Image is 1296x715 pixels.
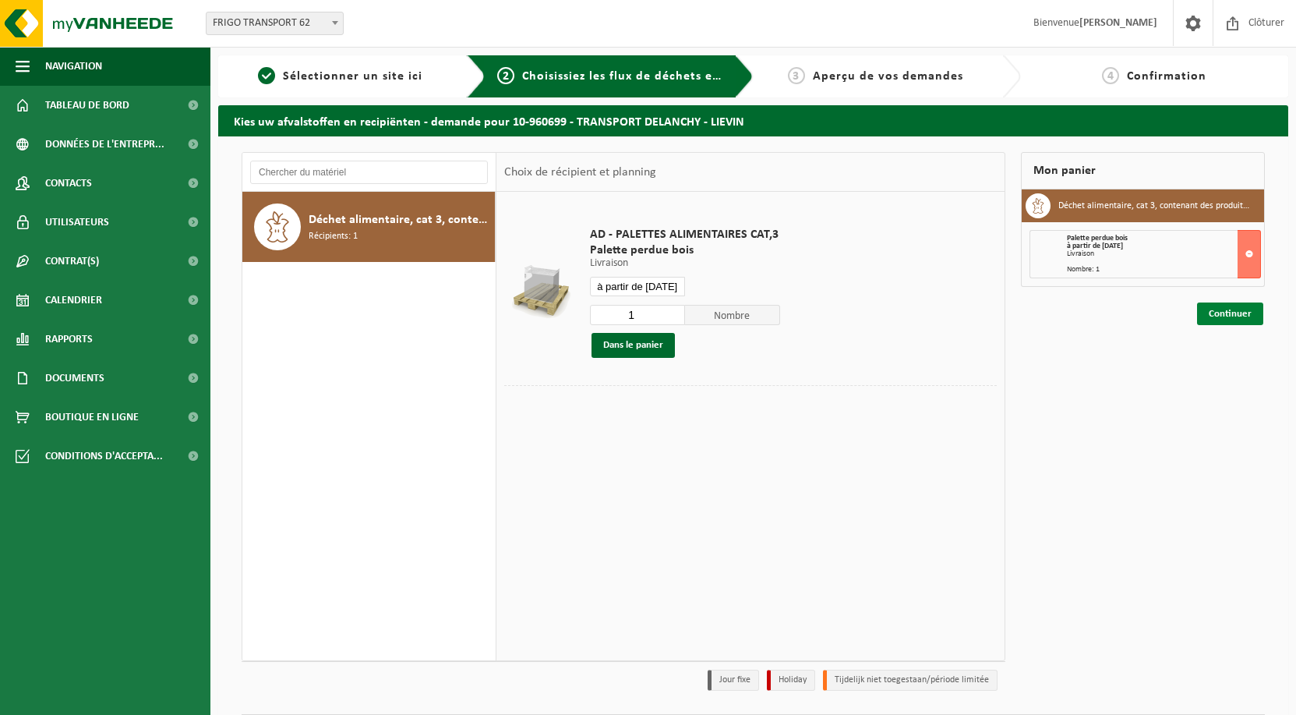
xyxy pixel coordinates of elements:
[45,125,164,164] span: Données de l'entrepr...
[283,70,422,83] span: Sélectionner un site ici
[496,153,664,192] div: Choix de récipient et planning
[590,258,780,269] p: Livraison
[45,359,104,398] span: Documents
[45,320,93,359] span: Rapports
[1067,266,1260,274] div: Nombre: 1
[522,70,782,83] span: Choisissiez les flux de déchets et récipients
[218,105,1288,136] h2: Kies uw afvalstoffen en recipiënten - demande pour 10-960699 - TRANSPORT DELANCHY - LIEVIN
[497,67,514,84] span: 2
[708,670,759,691] li: Jour fixe
[1079,17,1157,29] strong: [PERSON_NAME]
[45,281,102,320] span: Calendrier
[1021,152,1265,189] div: Mon panier
[207,12,343,34] span: FRIGO TRANSPORT 62
[45,86,129,125] span: Tableau de bord
[823,670,998,691] li: Tijdelijk niet toegestaan/période limitée
[45,398,139,437] span: Boutique en ligne
[788,67,805,84] span: 3
[45,203,109,242] span: Utilisateurs
[1102,67,1119,84] span: 4
[1058,193,1252,218] h3: Déchet alimentaire, cat 3, contenant des produits d'origine animale, emballage synthétique
[1067,250,1260,258] div: Livraison
[590,227,780,242] span: AD - PALETTES ALIMENTAIRES CAT,3
[1127,70,1206,83] span: Confirmation
[813,70,963,83] span: Aperçu de vos demandes
[250,161,488,184] input: Chercher du matériel
[767,670,815,691] li: Holiday
[45,47,102,86] span: Navigation
[242,192,496,262] button: Déchet alimentaire, cat 3, contenant des produits d'origine animale, emballage synthétique Récipi...
[591,333,675,358] button: Dans le panier
[309,229,358,244] span: Récipients: 1
[309,211,491,229] span: Déchet alimentaire, cat 3, contenant des produits d'origine animale, emballage synthétique
[206,12,344,35] span: FRIGO TRANSPORT 62
[45,164,92,203] span: Contacts
[45,437,163,476] span: Conditions d'accepta...
[685,305,780,325] span: Nombre
[1197,303,1263,325] a: Continuer
[1067,234,1128,242] span: Palette perdue bois
[590,242,780,258] span: Palette perdue bois
[45,242,99,281] span: Contrat(s)
[258,67,275,84] span: 1
[1067,242,1123,250] strong: à partir de [DATE]
[590,277,685,296] input: Sélectionnez date
[226,67,454,86] a: 1Sélectionner un site ici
